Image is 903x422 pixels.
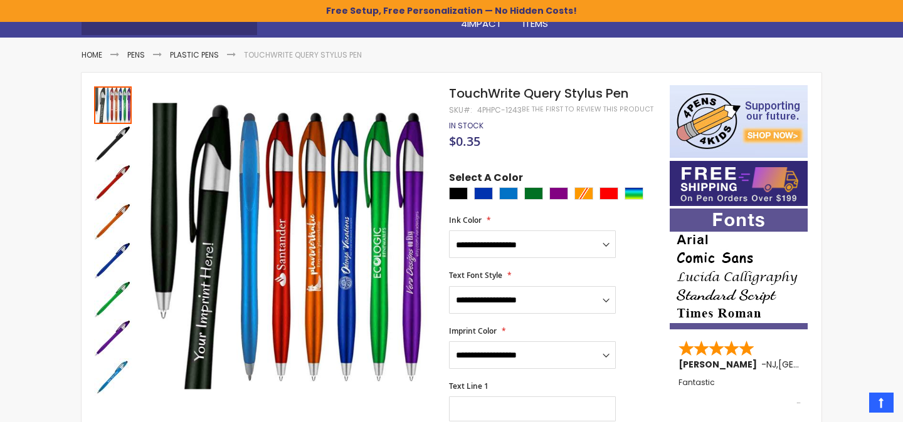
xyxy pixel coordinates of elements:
[170,49,219,60] a: Plastic Pens
[94,85,133,124] div: TouchWrite Query Stylus Pen
[679,358,761,371] span: [PERSON_NAME]
[524,187,543,200] div: Green
[625,187,643,200] div: Assorted
[599,187,618,200] div: Red
[449,171,523,188] span: Select A Color
[94,318,133,357] div: TouchWrite Query Stylus Pen
[449,105,472,115] strong: SKU
[549,187,568,200] div: Purple
[474,187,493,200] div: Blue
[522,105,653,114] a: Be the first to review this product
[670,161,808,206] img: Free shipping on orders over $199
[94,280,132,318] img: TouchWrite Query Stylus Pen
[94,164,132,202] img: TouchWrite Query Stylus Pen
[94,358,132,396] img: TouchWrite Query Stylus Pen
[94,279,133,318] div: TouchWrite Query Stylus Pen
[244,50,362,60] li: TouchWrite Query Stylus Pen
[94,203,132,240] img: TouchWrite Query Stylus Pen
[449,270,502,280] span: Text Font Style
[477,105,522,115] div: 4PHPC-1243
[449,381,488,391] span: Text Line 1
[94,124,133,163] div: TouchWrite Query Stylus Pen
[670,85,808,158] img: 4pens 4 kids
[766,358,776,371] span: NJ
[449,133,480,150] span: $0.35
[94,202,133,240] div: TouchWrite Query Stylus Pen
[94,125,132,163] img: TouchWrite Query Stylus Pen
[670,208,808,329] img: font-personalization-examples
[679,378,800,405] div: Fantastic
[761,358,870,371] span: - ,
[127,49,145,60] a: Pens
[94,242,132,279] img: TouchWrite Query Stylus Pen
[94,357,132,396] div: TouchWrite Query Stylus Pen
[449,121,483,131] div: Availability
[778,358,870,371] span: [GEOGRAPHIC_DATA]
[449,120,483,131] span: In stock
[449,85,628,102] span: TouchWrite Query Stylus Pen
[499,187,518,200] div: Blue Light
[94,163,133,202] div: TouchWrite Query Stylus Pen
[449,215,482,225] span: Ink Color
[449,187,468,200] div: Black
[94,319,132,357] img: TouchWrite Query Stylus Pen
[94,240,133,279] div: TouchWrite Query Stylus Pen
[82,49,102,60] a: Home
[449,326,497,336] span: Imprint Color
[145,103,432,389] img: TouchWrite Query Stylus Pen
[869,393,894,413] a: Top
